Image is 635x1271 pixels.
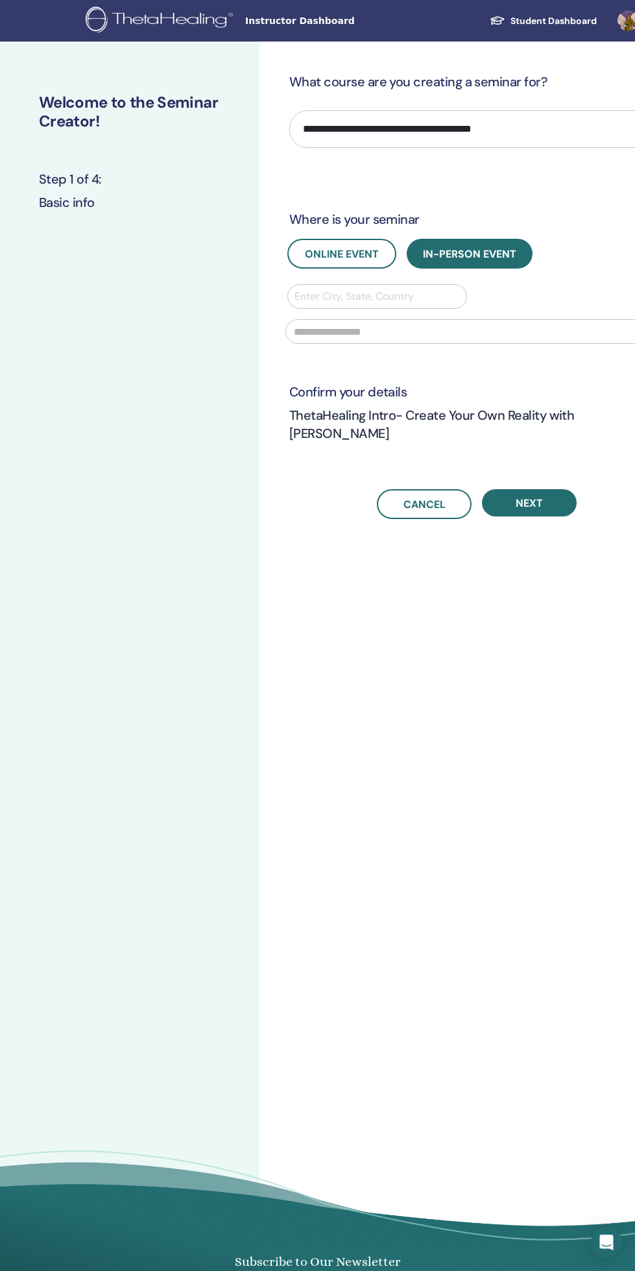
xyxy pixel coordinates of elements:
h3: Basic info [39,193,221,212]
span: Next [516,496,543,510]
button: Online Event [287,239,396,269]
h3: Step 1 of 4 : [39,170,221,188]
img: logo.png [86,6,237,36]
span: Instructor Dashboard [245,14,440,28]
h2: Welcome to the Seminar Creator! [39,93,221,131]
span: In-Person Event [423,247,516,261]
img: graduation-cap-white.svg [490,15,505,26]
span: Cancel [403,498,446,511]
span: Online Event [305,247,379,261]
div: Open Intercom Messenger [591,1227,622,1258]
h4: Subscribe to Our Newsletter [168,1254,468,1269]
button: Next [482,489,577,516]
a: Student Dashboard [479,9,607,33]
a: Cancel [377,489,472,519]
button: In-Person Event [407,239,533,269]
